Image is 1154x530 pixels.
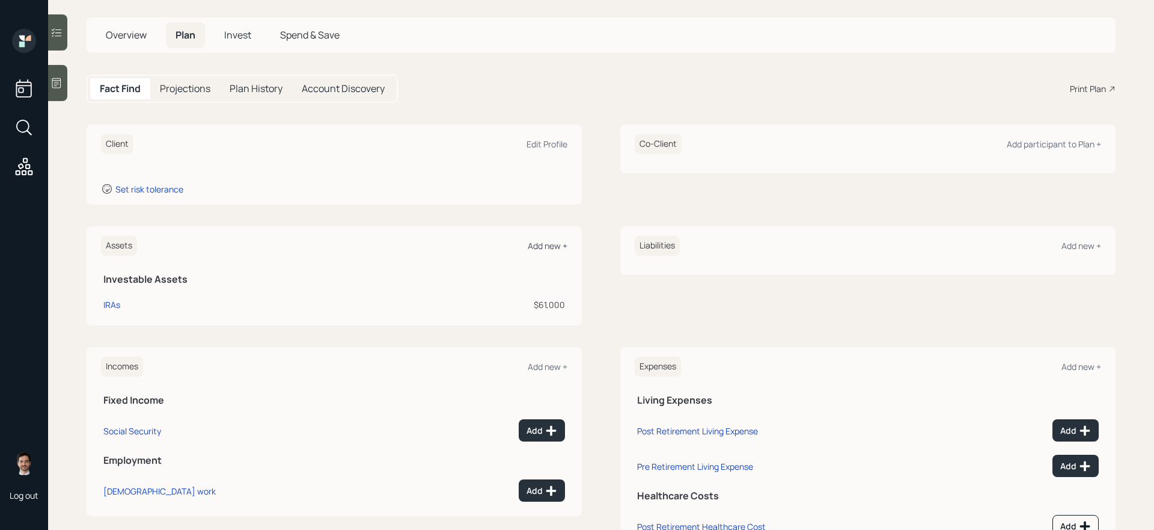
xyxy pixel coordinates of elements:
[527,485,557,497] div: Add
[10,490,38,501] div: Log out
[103,274,565,285] h5: Investable Assets
[106,28,147,42] span: Overview
[101,236,137,256] h6: Assets
[637,490,1099,502] h5: Healthcare Costs
[1060,425,1091,437] div: Add
[1061,361,1101,372] div: Add new +
[1007,138,1101,150] div: Add participant to Plan +
[12,451,36,475] img: jonah-coleman-headshot.png
[176,28,195,42] span: Plan
[302,83,385,94] h5: Account Discovery
[280,28,340,42] span: Spend & Save
[101,357,143,377] h6: Incomes
[103,298,120,311] div: IRAs
[101,134,133,154] h6: Client
[519,479,565,502] button: Add
[1061,240,1101,251] div: Add new +
[635,236,680,256] h6: Liabilities
[1052,455,1099,477] button: Add
[224,28,251,42] span: Invest
[160,83,210,94] h5: Projections
[635,357,681,377] h6: Expenses
[103,425,161,437] div: Social Security
[230,83,282,94] h5: Plan History
[1070,82,1106,95] div: Print Plan
[637,395,1099,406] h5: Living Expenses
[527,138,567,150] div: Edit Profile
[528,240,567,251] div: Add new +
[115,183,183,195] div: Set risk tolerance
[1060,460,1091,472] div: Add
[637,425,758,437] div: Post Retirement Living Expense
[519,419,565,442] button: Add
[1052,419,1099,442] button: Add
[528,361,567,372] div: Add new +
[278,298,565,311] div: $61,000
[103,455,565,466] h5: Employment
[527,425,557,437] div: Add
[100,83,141,94] h5: Fact Find
[103,485,216,497] div: [DEMOGRAPHIC_DATA] work
[637,461,753,472] div: Pre Retirement Living Expense
[103,395,565,406] h5: Fixed Income
[635,134,682,154] h6: Co-Client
